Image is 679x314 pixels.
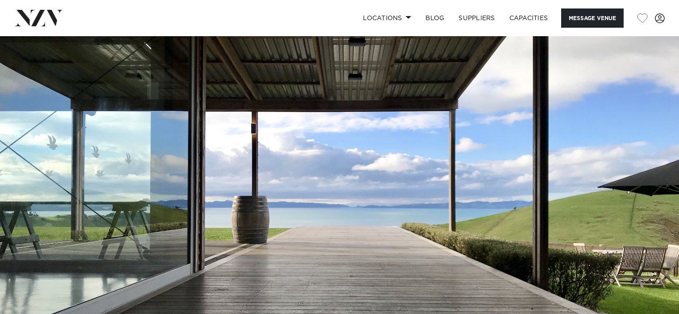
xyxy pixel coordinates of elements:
[14,10,63,26] img: nzv-logo.png
[418,8,451,28] a: BLOG
[356,8,418,28] a: Locations
[451,8,502,28] a: SUPPLIERS
[502,8,555,28] a: Capacities
[561,8,624,28] button: Message Venue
